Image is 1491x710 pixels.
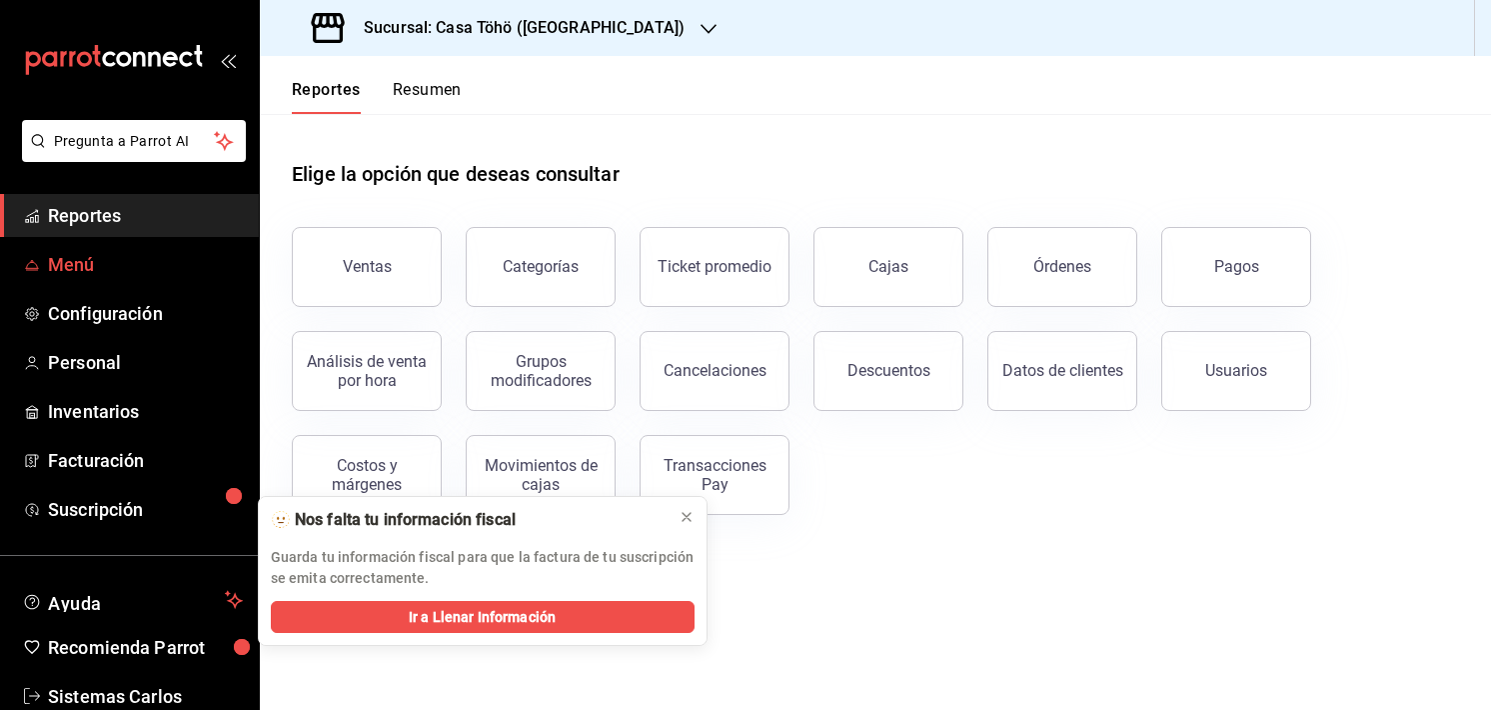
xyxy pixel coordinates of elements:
[305,352,429,390] div: Análisis de venta por hora
[48,634,243,661] span: Recomienda Parrot
[48,300,243,327] span: Configuración
[393,80,462,114] button: Resumen
[48,588,217,612] span: Ayuda
[305,456,429,494] div: Costos y márgenes
[466,227,616,307] button: Categorías
[292,331,442,411] button: Análisis de venta por hora
[658,257,771,276] div: Ticket promedio
[1033,257,1091,276] div: Órdenes
[987,227,1137,307] button: Órdenes
[271,601,695,633] button: Ir a Llenar Información
[22,120,246,162] button: Pregunta a Parrot AI
[847,361,930,380] div: Descuentos
[292,80,361,114] button: Reportes
[220,52,236,68] button: open_drawer_menu
[479,352,603,390] div: Grupos modificadores
[348,16,685,40] h3: Sucursal: Casa Töhö ([GEOGRAPHIC_DATA])
[640,227,789,307] button: Ticket promedio
[813,227,963,307] button: Cajas
[466,435,616,515] button: Movimientos de cajas
[1214,257,1259,276] div: Pagos
[271,509,663,531] div: 🫥 Nos falta tu información fiscal
[1002,361,1123,380] div: Datos de clientes
[640,331,789,411] button: Cancelaciones
[48,398,243,425] span: Inventarios
[1161,227,1311,307] button: Pagos
[343,257,392,276] div: Ventas
[271,547,695,589] p: Guarda tu información fiscal para que la factura de tu suscripción se emita correctamente.
[48,251,243,278] span: Menú
[868,257,908,276] div: Cajas
[503,257,579,276] div: Categorías
[653,456,776,494] div: Transacciones Pay
[48,496,243,523] span: Suscripción
[48,447,243,474] span: Facturación
[54,131,215,152] span: Pregunta a Parrot AI
[48,349,243,376] span: Personal
[466,331,616,411] button: Grupos modificadores
[813,331,963,411] button: Descuentos
[292,227,442,307] button: Ventas
[409,607,556,628] span: Ir a Llenar Información
[48,202,243,229] span: Reportes
[664,361,766,380] div: Cancelaciones
[48,683,243,710] span: Sistemas Carlos
[479,456,603,494] div: Movimientos de cajas
[1205,361,1267,380] div: Usuarios
[292,159,620,189] h1: Elige la opción que deseas consultar
[640,435,789,515] button: Transacciones Pay
[292,80,462,114] div: navigation tabs
[1161,331,1311,411] button: Usuarios
[292,435,442,515] button: Costos y márgenes
[14,145,246,166] a: Pregunta a Parrot AI
[987,331,1137,411] button: Datos de clientes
